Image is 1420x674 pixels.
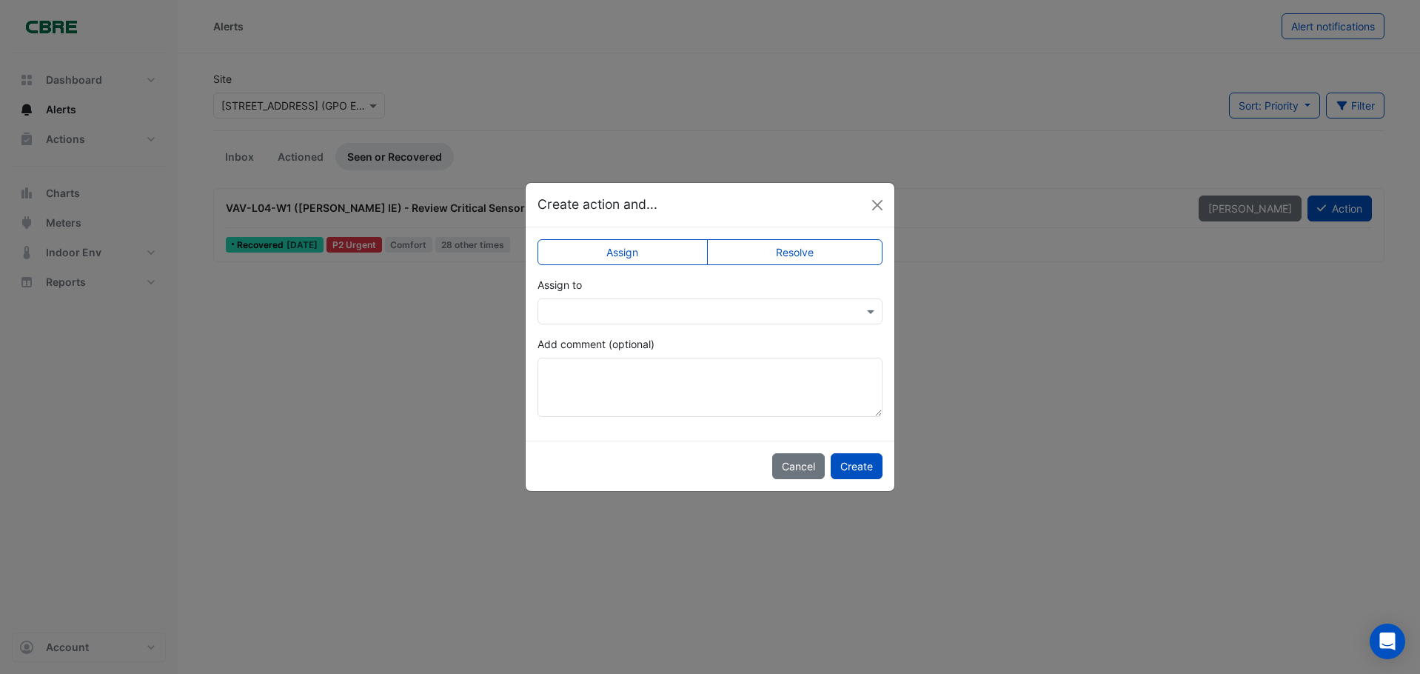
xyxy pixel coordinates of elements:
[866,194,888,216] button: Close
[537,239,708,265] label: Assign
[1370,624,1405,659] div: Open Intercom Messenger
[537,195,657,214] h5: Create action and...
[831,453,883,479] button: Create
[707,239,883,265] label: Resolve
[772,453,825,479] button: Cancel
[537,336,654,352] label: Add comment (optional)
[537,277,582,293] label: Assign to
